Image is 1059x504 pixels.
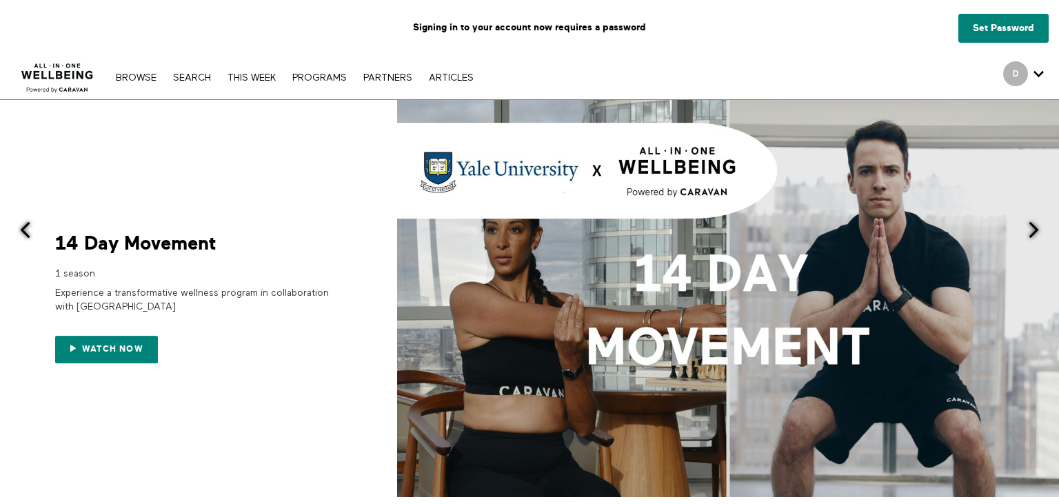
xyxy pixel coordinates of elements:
a: ARTICLES [422,73,481,83]
a: Browse [109,73,163,83]
img: CARAVAN [16,53,99,94]
a: PARTNERS [356,73,419,83]
a: THIS WEEK [221,73,283,83]
nav: Primary [109,70,480,84]
a: Search [166,73,218,83]
div: Secondary [993,55,1054,99]
a: PROGRAMS [285,73,354,83]
p: Signing in to your account now requires a password [10,10,1049,45]
a: Set Password [958,14,1049,43]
